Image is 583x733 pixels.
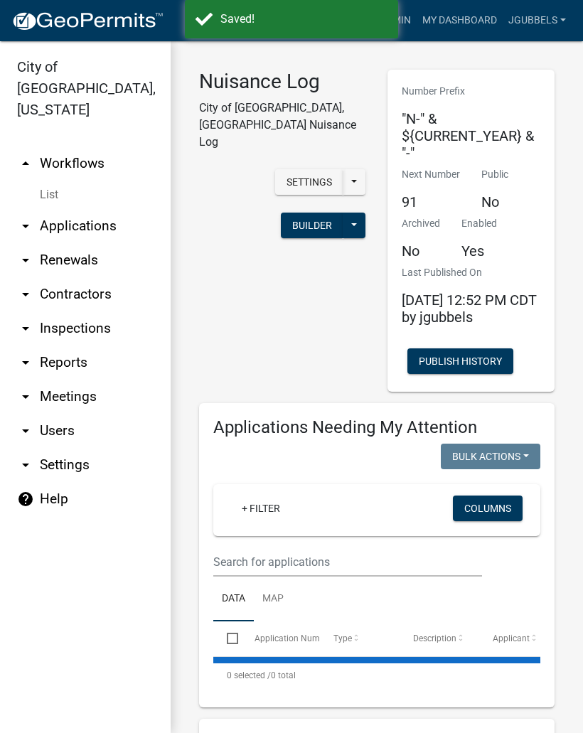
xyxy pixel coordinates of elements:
a: Map [254,577,292,622]
p: Number Prefix [402,84,540,99]
button: Settings [275,169,343,195]
wm-modal-confirm: Workflow Publish History [407,357,513,368]
i: help [17,491,34,508]
a: My Dashboard [417,7,503,34]
h3: Nuisance Log [199,70,366,94]
button: Columns [453,496,523,521]
i: arrow_drop_down [17,388,34,405]
i: arrow_drop_down [17,422,34,439]
a: Data [213,577,254,622]
button: Publish History [407,348,513,374]
span: [DATE] 12:52 PM CDT by jgubbels [402,291,537,326]
button: Builder [281,213,343,238]
p: Next Number [402,167,460,182]
p: Archived [402,216,440,231]
i: arrow_drop_up [17,155,34,172]
datatable-header-cell: Type [320,621,400,656]
p: Public [481,167,508,182]
h4: Applications Needing My Attention [213,417,540,438]
span: Description [413,633,456,643]
datatable-header-cell: Applicant [478,621,558,656]
datatable-header-cell: Description [400,621,479,656]
p: Last Published On [402,265,540,280]
p: Enabled [461,216,497,231]
i: arrow_drop_down [17,218,34,235]
p: City of [GEOGRAPHIC_DATA], [GEOGRAPHIC_DATA] Nuisance Log [199,100,366,151]
h5: 91 [402,193,460,210]
button: Bulk Actions [441,444,540,469]
datatable-header-cell: Application Number [240,621,320,656]
h5: "N-" & ${CURRENT_YEAR} & "-" [402,110,540,161]
a: jgubbels [503,7,572,34]
span: 0 selected / [227,670,271,680]
datatable-header-cell: Select [213,621,240,656]
h5: No [481,193,508,210]
h5: No [402,242,440,260]
i: arrow_drop_down [17,456,34,473]
i: arrow_drop_down [17,354,34,371]
i: arrow_drop_down [17,320,34,337]
span: Type [333,633,352,643]
span: Application Number [255,633,332,643]
i: arrow_drop_down [17,252,34,269]
h5: Yes [461,242,497,260]
span: Applicant [493,633,530,643]
div: 0 total [213,658,540,693]
i: arrow_drop_down [17,286,34,303]
input: Search for applications [213,547,482,577]
a: + Filter [230,496,291,521]
div: Saved! [220,11,387,28]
